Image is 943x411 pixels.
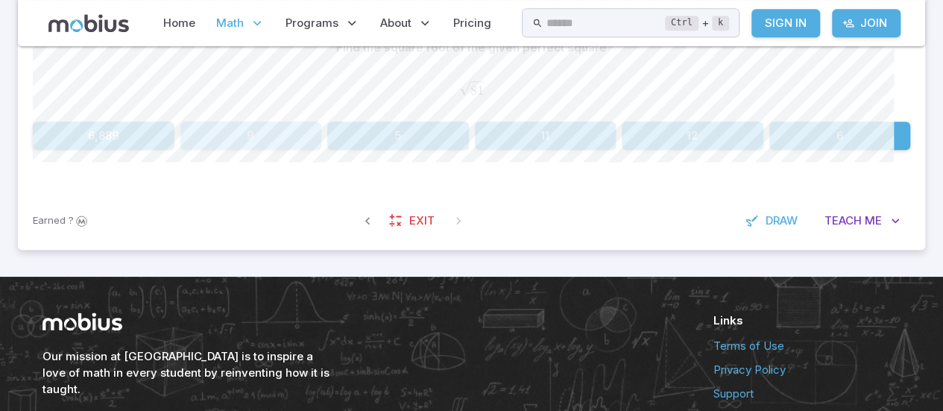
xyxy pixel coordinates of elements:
[336,40,607,56] p: Find the square root of the given perfect square
[445,207,472,234] span: On Latest Question
[814,207,910,235] button: TeachMe
[832,9,901,37] a: Join
[712,16,729,31] kbd: k
[824,213,862,229] span: Teach
[713,362,901,378] a: Privacy Policy
[180,122,322,150] button: 9
[865,213,882,229] span: Me
[354,207,381,234] span: Previous Question
[327,122,469,150] button: 5
[380,15,411,31] span: About
[737,207,808,235] button: Draw
[665,16,698,31] kbd: Ctrl
[159,6,200,40] a: Home
[449,6,496,40] a: Pricing
[766,213,798,229] span: Draw
[713,313,901,329] h6: Links
[381,207,445,235] a: Exit
[484,81,485,94] span: ​
[665,14,729,32] div: +
[713,386,901,402] a: Support
[33,122,174,150] button: 6,889
[286,15,338,31] span: Programs
[769,122,911,150] button: 6
[216,15,244,31] span: Math
[42,348,333,398] h6: Our mission at [GEOGRAPHIC_DATA] is to inspire a love of math in every student by reinventing how...
[33,213,89,228] p: Sign In to earn Mobius dollars
[409,213,435,229] span: Exit
[33,213,66,228] span: Earned
[622,122,763,150] button: 12
[475,122,616,150] button: 11
[751,9,820,37] a: Sign In
[69,213,74,228] span: ?
[713,338,901,354] a: Terms of Use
